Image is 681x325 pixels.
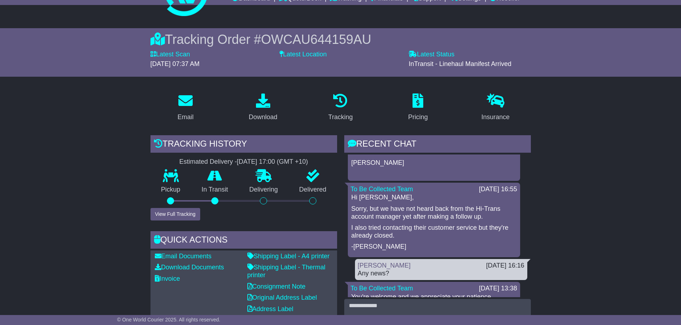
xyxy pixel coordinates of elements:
div: Any news? [358,270,524,278]
a: Shipping Label - Thermal printer [247,264,326,279]
p: -[PERSON_NAME] [351,243,517,251]
a: Shipping Label - A4 printer [247,253,330,260]
div: Insurance [482,112,510,122]
a: Tracking [324,91,357,125]
div: RECENT CHAT [344,135,531,154]
p: Pickup [150,186,191,194]
button: View Full Tracking [150,208,200,220]
div: [DATE] 16:55 [479,186,517,193]
div: [DATE] 13:38 [479,285,517,293]
div: Estimated Delivery - [150,158,337,166]
a: Invoice [155,275,180,282]
a: Pricing [404,91,433,125]
div: [DATE] 17:00 (GMT +10) [237,158,308,166]
p: Delivered [288,186,337,194]
div: Quick Actions [150,231,337,250]
a: Address Label [247,305,293,313]
a: Email Documents [155,253,212,260]
span: © One World Courier 2025. All rights reserved. [117,317,221,323]
a: Email [173,91,198,125]
p: [PERSON_NAME] [351,159,517,167]
p: You're welcome and we appreciate your patience [351,293,517,301]
span: OWCAU644159AU [261,32,371,47]
div: Email [177,112,193,122]
a: Consignment Note [247,283,306,290]
label: Latest Scan [150,51,190,59]
label: Latest Location [280,51,327,59]
span: [DATE] 07:37 AM [150,60,200,67]
a: [PERSON_NAME] [358,262,411,269]
a: Download [244,91,282,125]
a: To Be Collected Team [351,186,413,193]
div: Tracking history [150,135,337,154]
p: Hi [PERSON_NAME], [351,194,517,202]
div: Tracking [328,112,352,122]
a: To Be Collected Team [351,285,413,292]
p: Delivering [239,186,289,194]
p: I also tried contacting their customer service but they're already closed. [351,224,517,239]
div: Download [249,112,277,122]
a: Original Address Label [247,294,317,301]
div: [DATE] 16:16 [486,262,524,270]
p: Sorry, but we have not heard back from the Hi-Trans account manager yet after making a follow up. [351,205,517,220]
label: Latest Status [409,51,454,59]
a: Insurance [477,91,514,125]
div: Tracking Order # [150,32,531,47]
p: In Transit [191,186,239,194]
a: Download Documents [155,264,224,271]
span: InTransit - Linehaul Manifest Arrived [409,60,511,67]
div: Pricing [408,112,428,122]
